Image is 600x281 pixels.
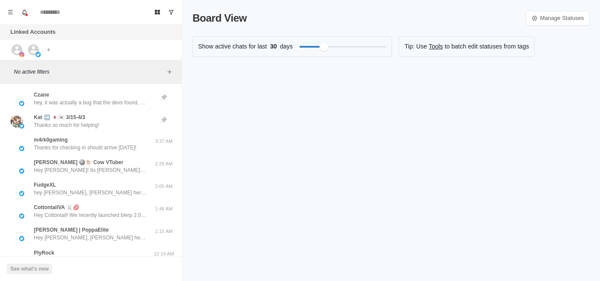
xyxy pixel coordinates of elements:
span: 30 [267,42,280,51]
img: picture [19,168,24,174]
p: 2:05 AM [153,183,175,190]
p: Czane [34,91,49,99]
p: PlyRock [34,249,54,257]
button: Add account [43,45,54,55]
p: [PERSON_NAME] | PoppaElite [34,226,109,234]
p: days [280,42,293,51]
img: picture [19,213,24,219]
p: Board View [192,10,247,26]
p: m4rk0gaming [34,136,68,144]
p: Hey Cottontail! We recently launched blerp 2.0 that is our attempt at becoming an "All in one" ex... [34,211,147,219]
img: picture [19,101,24,106]
p: Show active chats for last [198,42,267,51]
p: hey [PERSON_NAME], [PERSON_NAME] here! I noticed you haven’t been using Blerp for awhile and just... [34,189,147,197]
button: See what's new [7,264,52,274]
p: Thanks for checking in should arrive [DATE]! [34,144,137,152]
p: 1:15 AM [153,228,175,235]
p: [PERSON_NAME] 🎱🐮 Cow VTuber [34,158,123,166]
img: picture [19,191,24,196]
p: Thanks so much for helping! [34,121,99,129]
p: 1:46 AM [153,205,175,213]
button: Show unread conversations [164,5,178,19]
p: Tip: Use [404,42,427,51]
p: Hey [PERSON_NAME], [PERSON_NAME] here! Just wanted to check in and see how things have been going... [34,234,147,242]
button: Board View [150,5,164,19]
p: FudgeXL [34,181,56,189]
img: picture [36,52,41,57]
img: picture [19,123,24,129]
img: picture [19,52,24,57]
p: hey, it was actually a bug that the devs found, they had pushed up a short-term fix while they pa... [34,99,147,107]
p: to batch edit statuses from tags [445,42,529,51]
img: picture [10,115,23,128]
p: 2:29 AM [153,160,175,168]
img: picture [19,146,24,151]
div: Filter by activity days [320,42,328,51]
p: Hey [PERSON_NAME]! Its [PERSON_NAME], we recently created Blerp 2.0 in hopes to be the "all in on... [34,166,147,174]
p: 12:14 AM [153,250,175,258]
p: No active filters [14,68,164,76]
p: CottontailVA 🐰💋 [34,203,79,211]
a: Tools [429,42,443,51]
p: 3:37 AM [153,138,175,145]
p: Kat ➡️ 🇯🇵🇰🇷 3/15-4/3 [34,113,85,121]
button: Notifications [17,5,31,19]
button: Add filters [164,67,175,77]
img: picture [19,236,24,241]
a: Manage Statuses [526,11,590,26]
button: Menu [3,5,17,19]
p: Linked Accounts [10,28,55,36]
